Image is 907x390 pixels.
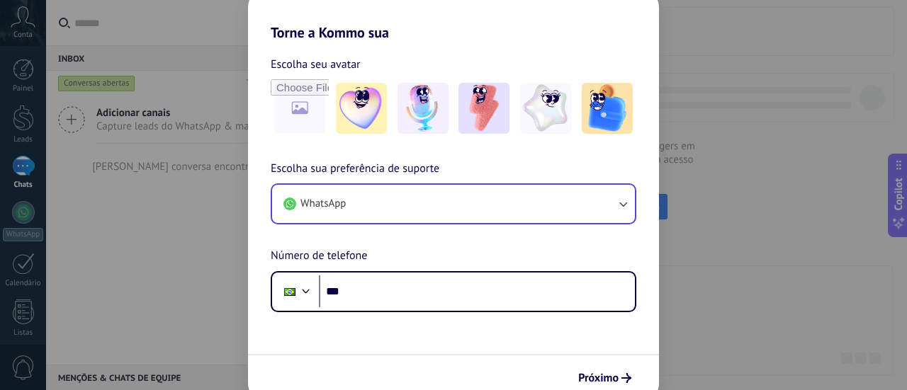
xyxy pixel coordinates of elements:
[271,247,367,265] span: Número de telefone
[336,83,387,134] img: -1.jpeg
[272,185,635,223] button: WhatsApp
[398,83,449,134] img: -2.jpeg
[276,277,303,306] div: Brazil: + 55
[582,83,633,134] img: -5.jpeg
[520,83,571,134] img: -4.jpeg
[572,366,638,390] button: Próximo
[300,197,346,211] span: WhatsApp
[271,55,361,74] span: Escolha seu avatar
[578,373,619,383] span: Próximo
[271,160,439,178] span: Escolha sua preferência de suporte
[458,83,509,134] img: -3.jpeg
